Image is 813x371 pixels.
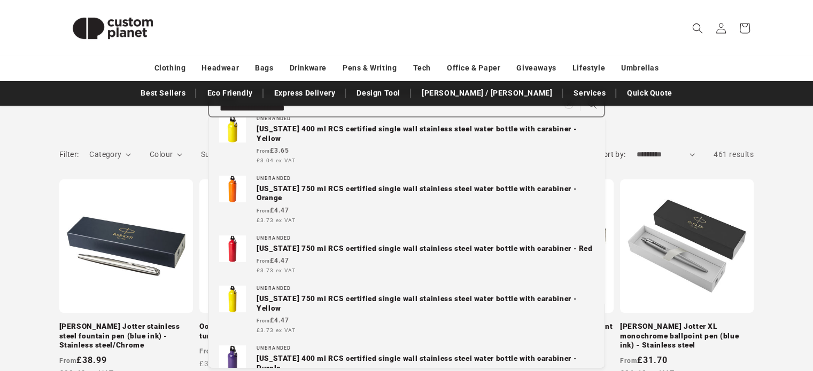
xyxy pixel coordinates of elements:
[59,149,79,160] h2: Filter:
[416,84,558,102] a: [PERSON_NAME] / [PERSON_NAME]
[257,266,296,274] span: £3.73 ex VAT
[59,322,193,350] a: [PERSON_NAME] Jotter stainless steel fountain pen (blue ink) - Stainless steel/Chrome
[154,59,186,77] a: Clothing
[351,84,406,102] a: Design Tool
[343,59,397,77] a: Pens & Writing
[202,84,258,102] a: Eco Friendly
[201,149,255,160] summary: Subcategory (0 selected)
[59,4,166,52] img: Custom Planet
[621,59,659,77] a: Umbrellas
[89,150,121,159] span: Category
[257,345,594,351] div: Unbranded
[150,150,173,159] span: Colour
[516,59,556,77] a: Giveaways
[219,176,246,202] img: Oregon 750 ml RCS certified single wall stainless steel water bottle with carabiner
[208,230,605,280] a: Unbranded[US_STATE] 750 ml RCS certified single wall stainless steel water bottle with carabiner ...
[208,280,605,340] a: Unbranded[US_STATE] 750 ml RCS certified single wall stainless steel water bottle with carabiner ...
[257,116,594,122] div: Unbranded
[255,59,273,77] a: Bags
[568,84,611,102] a: Services
[199,322,333,341] a: Ocean Bottle 350 ml insulated tumbler - Stainless steel
[447,59,500,77] a: Office & Paper
[599,150,625,159] label: Sort by:
[219,116,246,143] img: Oregon 400 ml RCS certified single wall stainless steel water bottle with carabiner
[257,147,289,154] strong: £3.65
[413,59,430,77] a: Tech
[257,286,594,291] div: Unbranded
[219,286,246,312] img: Oregon 750 ml RCS certified single wall stainless steel water bottle with carabiner
[257,326,296,334] span: £3.73 ex VAT
[572,59,605,77] a: Lifestyle
[269,84,341,102] a: Express Delivery
[208,170,605,230] a: Unbranded[US_STATE] 750 ml RCS certified single wall stainless steel water bottle with carabiner ...
[201,150,245,159] span: Subcategory
[257,235,594,241] div: Unbranded
[257,148,270,154] span: From
[686,17,709,40] summary: Search
[257,317,289,324] strong: £4.47
[622,84,678,102] a: Quick Quote
[620,322,754,350] a: [PERSON_NAME] Jotter XL monochrome ballpoint pen (blue ink) - Stainless steel
[202,59,239,77] a: Headwear
[219,235,246,262] img: Oregon 750 ml RCS certified single wall stainless steel water bottle with carabiner
[257,294,594,313] p: [US_STATE] 750 ml RCS certified single wall stainless steel water bottle with carabiner - Yellow
[208,110,605,170] a: Unbranded[US_STATE] 400 ml RCS certified single wall stainless steel water bottle with carabiner ...
[257,124,594,143] p: [US_STATE] 400 ml RCS certified single wall stainless steel water bottle with carabiner - Yellow
[150,149,182,160] summary: Colour (0 selected)
[257,318,270,323] span: From
[257,156,296,164] span: £3.04 ex VAT
[257,258,270,264] span: From
[290,59,327,77] a: Drinkware
[135,84,191,102] a: Best Sellers
[257,244,594,254] p: [US_STATE] 750 ml RCS certified single wall stainless steel water bottle with carabiner - Red
[714,150,754,159] span: 461 results
[257,216,296,224] span: £3.73 ex VAT
[257,257,289,264] strong: £4.47
[760,320,813,371] iframe: Chat Widget
[257,176,594,181] div: Unbranded
[257,184,594,203] p: [US_STATE] 750 ml RCS certified single wall stainless steel water bottle with carabiner - Orange
[89,149,131,160] summary: Category (0 selected)
[257,207,289,214] strong: £4.47
[257,208,270,214] span: From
